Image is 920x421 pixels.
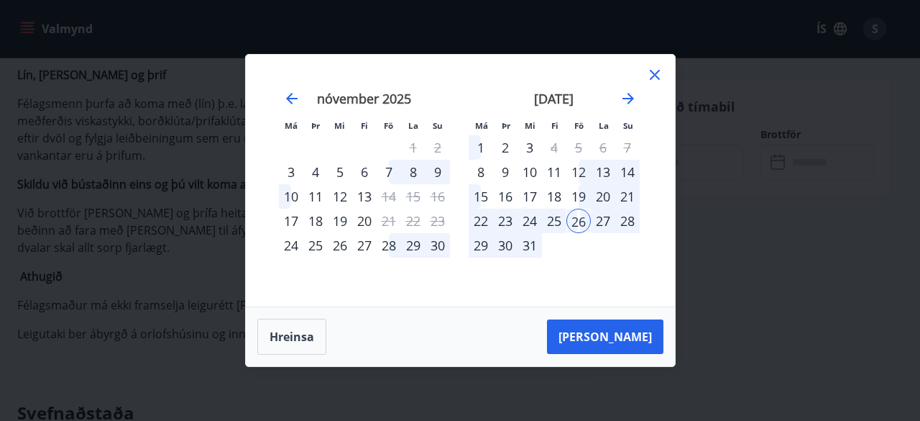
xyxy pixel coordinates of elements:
td: Choose sunnudagur, 30. nóvember 2025 as your check-in date. It’s available. [425,233,450,258]
td: Not available. föstudagur, 21. nóvember 2025 [377,209,401,233]
div: 27 [352,233,377,258]
td: Choose miðvikudagur, 5. nóvember 2025 as your check-in date. It’s available. [328,160,352,184]
td: Not available. laugardagur, 6. desember 2025 [591,135,615,160]
td: Choose mánudagur, 1. desember 2025 as your check-in date. It’s available. [469,135,493,160]
div: 31 [517,233,542,258]
div: 4 [303,160,328,184]
td: Choose föstudagur, 19. desember 2025 as your check-in date. It’s available. [566,184,591,209]
td: Choose laugardagur, 13. desember 2025 as your check-in date. It’s available. [591,160,615,184]
div: 27 [591,209,615,233]
small: Mi [525,120,535,131]
div: Aðeins innritun í boði [279,160,303,184]
div: 10 [517,160,542,184]
td: Choose miðvikudagur, 10. desember 2025 as your check-in date. It’s available. [517,160,542,184]
td: Not available. sunnudagur, 2. nóvember 2025 [425,135,450,160]
small: Má [285,120,298,131]
td: Not available. sunnudagur, 23. nóvember 2025 [425,209,450,233]
div: 26 [328,233,352,258]
td: Choose miðvikudagur, 3. desember 2025 as your check-in date. It’s available. [517,135,542,160]
td: Not available. laugardagur, 1. nóvember 2025 [401,135,425,160]
div: 12 [566,160,591,184]
div: 8 [401,160,425,184]
div: 19 [328,209,352,233]
div: 28 [377,233,401,258]
td: Choose mánudagur, 8. desember 2025 as your check-in date. It’s available. [469,160,493,184]
div: 23 [493,209,517,233]
td: Choose mánudagur, 10. nóvember 2025 as your check-in date. It’s available. [279,184,303,209]
td: Choose þriðjudagur, 25. nóvember 2025 as your check-in date. It’s available. [303,233,328,258]
td: Choose sunnudagur, 9. nóvember 2025 as your check-in date. It’s available. [425,160,450,184]
div: 6 [352,160,377,184]
div: 29 [401,233,425,258]
small: Fi [361,120,368,131]
div: 30 [425,233,450,258]
div: 11 [303,184,328,209]
small: Fi [551,120,558,131]
div: 5 [328,160,352,184]
td: Choose laugardagur, 29. nóvember 2025 as your check-in date. It’s available. [401,233,425,258]
td: Choose sunnudagur, 21. desember 2025 as your check-in date. It’s available. [615,184,640,209]
td: Choose mánudagur, 3. nóvember 2025 as your check-in date. It’s available. [279,160,303,184]
td: Choose fimmtudagur, 27. nóvember 2025 as your check-in date. It’s available. [352,233,377,258]
div: Aðeins innritun í boði [279,209,303,233]
div: 22 [469,209,493,233]
td: Choose þriðjudagur, 18. nóvember 2025 as your check-in date. It’s available. [303,209,328,233]
td: Choose þriðjudagur, 4. nóvember 2025 as your check-in date. It’s available. [303,160,328,184]
td: Choose miðvikudagur, 19. nóvember 2025 as your check-in date. It’s available. [328,209,352,233]
td: Choose laugardagur, 20. desember 2025 as your check-in date. It’s available. [591,184,615,209]
div: 18 [542,184,566,209]
td: Choose föstudagur, 7. nóvember 2025 as your check-in date. It’s available. [377,160,401,184]
td: Choose þriðjudagur, 11. nóvember 2025 as your check-in date. It’s available. [303,184,328,209]
div: 20 [352,209,377,233]
small: La [599,120,609,131]
div: 3 [517,135,542,160]
td: Choose mánudagur, 29. desember 2025 as your check-in date. It’s available. [469,233,493,258]
td: Choose mánudagur, 22. desember 2025 as your check-in date. It’s available. [469,209,493,233]
td: Choose sunnudagur, 14. desember 2025 as your check-in date. It’s available. [615,160,640,184]
td: Choose þriðjudagur, 23. desember 2025 as your check-in date. It’s available. [493,209,517,233]
td: Choose fimmtudagur, 6. nóvember 2025 as your check-in date. It’s available. [352,160,377,184]
small: Þr [502,120,510,131]
td: Not available. sunnudagur, 7. desember 2025 [615,135,640,160]
div: Aðeins útritun í boði [377,184,401,209]
div: Aðeins útritun í boði [542,135,566,160]
button: [PERSON_NAME] [547,320,663,354]
small: Þr [311,120,320,131]
div: 19 [566,184,591,209]
td: Choose sunnudagur, 28. desember 2025 as your check-in date. It’s available. [615,209,640,233]
td: Choose föstudagur, 12. desember 2025 as your check-in date. It’s available. [566,160,591,184]
td: Choose laugardagur, 27. desember 2025 as your check-in date. It’s available. [591,209,615,233]
div: 20 [591,184,615,209]
div: 29 [469,233,493,258]
td: Choose þriðjudagur, 9. desember 2025 as your check-in date. It’s available. [493,160,517,184]
small: Su [623,120,633,131]
td: Choose þriðjudagur, 16. desember 2025 as your check-in date. It’s available. [493,184,517,209]
td: Choose mánudagur, 24. nóvember 2025 as your check-in date. It’s available. [279,233,303,258]
td: Choose fimmtudagur, 20. nóvember 2025 as your check-in date. It’s available. [352,209,377,233]
td: Choose fimmtudagur, 25. desember 2025 as your check-in date. It’s available. [542,209,566,233]
div: Aðeins útritun í boði [377,209,401,233]
div: 26 [566,209,591,233]
div: Calendar [263,72,658,289]
td: Choose miðvikudagur, 17. desember 2025 as your check-in date. It’s available. [517,184,542,209]
div: 21 [615,184,640,209]
td: Not available. sunnudagur, 16. nóvember 2025 [425,184,450,209]
td: Selected as end date. föstudagur, 26. desember 2025 [566,209,591,233]
small: Su [433,120,443,131]
div: 7 [377,160,401,184]
div: 9 [493,160,517,184]
small: Fö [384,120,393,131]
td: Not available. laugardagur, 15. nóvember 2025 [401,184,425,209]
div: 10 [279,184,303,209]
div: 9 [425,160,450,184]
strong: [DATE] [534,90,574,107]
div: 2 [493,135,517,160]
div: 11 [542,160,566,184]
td: Choose mánudagur, 15. desember 2025 as your check-in date. It’s available. [469,184,493,209]
div: Aðeins innritun í boði [279,233,303,258]
div: 18 [303,209,328,233]
td: Choose fimmtudagur, 11. desember 2025 as your check-in date. It’s available. [542,160,566,184]
td: Not available. laugardagur, 22. nóvember 2025 [401,209,425,233]
td: Choose þriðjudagur, 2. desember 2025 as your check-in date. It’s available. [493,135,517,160]
div: 25 [542,209,566,233]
